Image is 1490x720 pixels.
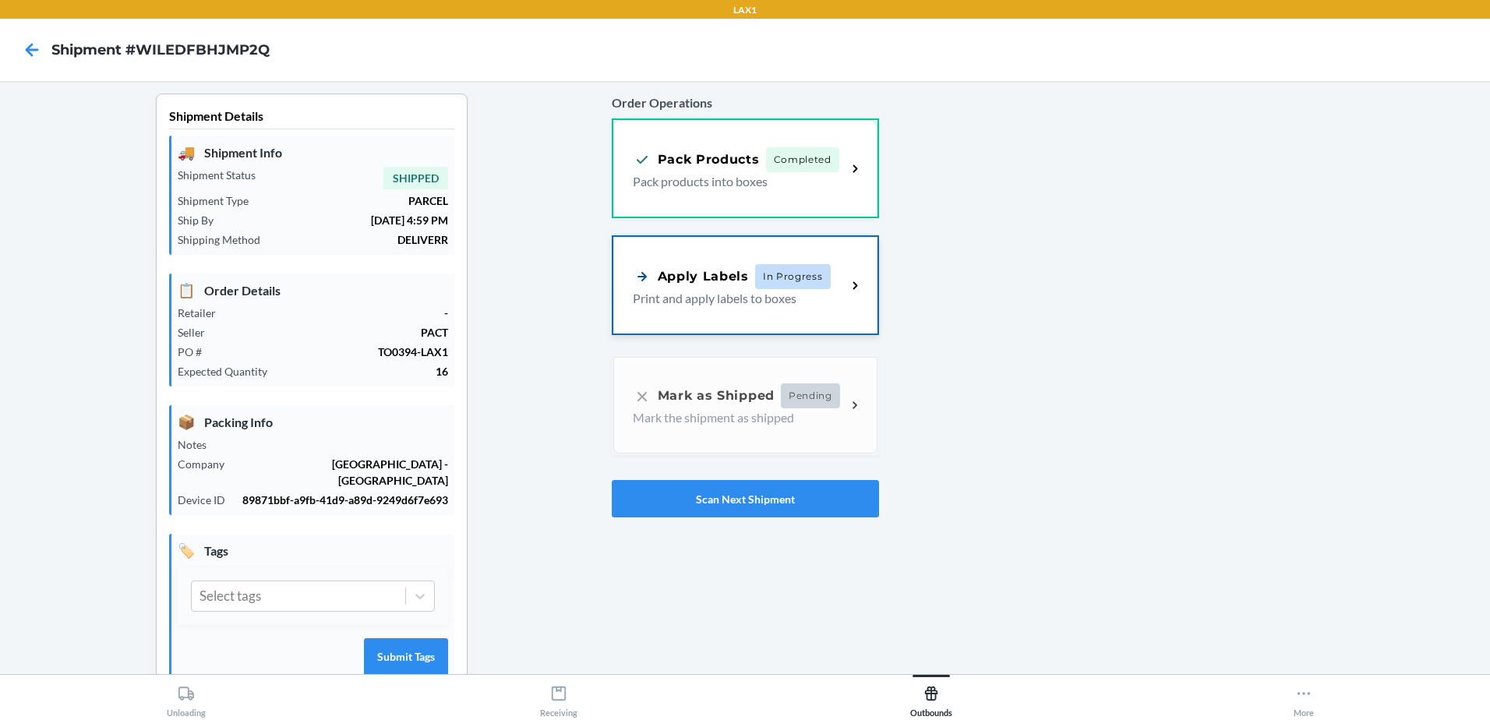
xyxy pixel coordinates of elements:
p: PACT [217,324,448,341]
p: Expected Quantity [178,363,280,379]
p: [DATE] 4:59 PM [226,212,448,228]
div: Select tags [199,586,261,606]
div: Receiving [540,679,577,718]
p: Seller [178,324,217,341]
p: PARCEL [261,192,448,209]
p: Tags [178,540,448,561]
p: Print and apply labels to boxes [633,289,835,308]
p: 16 [280,363,448,379]
p: Pack products into boxes [633,172,835,191]
p: Shipment Type [178,192,261,209]
button: Receiving [372,675,745,718]
span: 📋 [178,280,195,301]
p: PO # [178,344,214,360]
div: More [1294,679,1314,718]
span: Completed [766,147,839,172]
h4: Shipment #WILEDFBHJMP2Q [51,40,270,60]
p: Company [178,456,237,472]
p: Order Details [178,280,448,301]
p: [GEOGRAPHIC_DATA] - [GEOGRAPHIC_DATA] [237,456,448,489]
p: DELIVERR [273,231,448,248]
span: In Progress [755,264,831,289]
p: Packing Info [178,411,448,432]
a: Pack ProductsCompletedPack products into boxes [612,118,879,218]
div: Outbounds [910,679,952,718]
button: More [1117,675,1490,718]
span: 🚚 [178,142,195,163]
div: Pack Products [633,150,760,169]
p: Shipment Details [169,107,454,129]
p: Ship By [178,212,226,228]
div: Apply Labels [633,266,749,286]
p: Shipment Status [178,167,268,183]
span: 🏷️ [178,540,195,561]
span: 📦 [178,411,195,432]
p: Retailer [178,305,228,321]
button: Submit Tags [364,638,448,676]
button: Outbounds [745,675,1117,718]
p: Device ID [178,492,238,508]
p: Order Operations [612,94,879,112]
p: LAX1 [733,3,757,17]
p: - [228,305,448,321]
span: SHIPPED [383,167,448,189]
p: Notes [178,436,219,453]
p: 89871bbf-a9fb-41d9-a89d-9249d6f7e693 [238,492,448,508]
button: Scan Next Shipment [612,480,879,517]
p: Shipping Method [178,231,273,248]
p: Shipment Info [178,142,448,163]
p: TO0394-LAX1 [214,344,448,360]
a: Apply LabelsIn ProgressPrint and apply labels to boxes [612,235,879,335]
div: Unloading [167,679,206,718]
